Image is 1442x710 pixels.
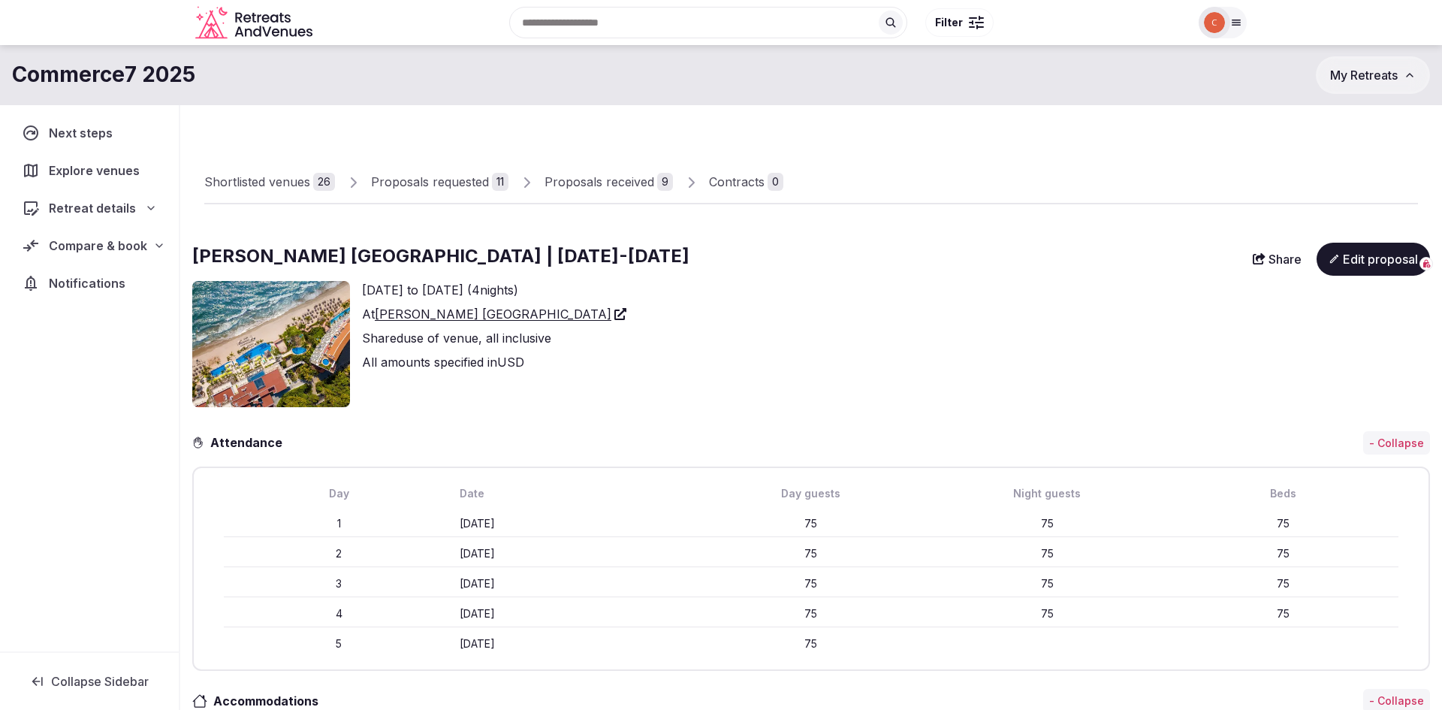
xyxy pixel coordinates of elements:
span: Notifications [49,274,131,292]
div: [DATE] [460,606,689,621]
div: 4 [224,606,454,621]
div: Contracts [709,173,765,191]
div: 75 [696,636,926,651]
span: use of venue [403,331,478,346]
div: Date [460,486,689,501]
span: [PERSON_NAME] [GEOGRAPHIC_DATA] | [DATE]-[DATE] [192,245,689,267]
div: Night guests [932,486,1162,501]
button: Share [1244,246,1311,273]
a: Contracts0 [709,161,783,204]
button: My Retreats [1316,56,1430,94]
span: Retreat details [49,199,136,217]
a: Proposals received9 [545,161,673,204]
a: Proposals requested11 [371,161,508,204]
button: Filter [925,8,994,37]
div: Shortlisted venues [204,173,310,191]
div: 5 [224,636,454,651]
h3: Attendance [204,434,294,452]
div: Day [224,486,454,501]
div: 75 [932,516,1162,531]
a: Explore venues [12,155,167,186]
div: 11 [492,173,508,191]
div: 75 [696,546,926,561]
div: 75 [696,516,926,531]
div: Beds [1169,486,1398,501]
span: Compare & book [49,237,147,255]
div: 75 [1169,576,1398,591]
div: [DATE] [460,516,689,531]
button: - Collapse [1363,431,1430,455]
a: Shortlisted venues26 [204,161,335,204]
div: [DATE] [460,636,689,651]
div: 75 [932,606,1162,621]
div: 75 [932,576,1162,591]
h3: Accommodations [207,692,333,710]
a: Next steps [12,117,167,149]
div: Day guests [696,486,926,501]
a: [PERSON_NAME] [GEOGRAPHIC_DATA] [375,305,626,323]
a: Notifications [12,267,167,299]
div: Shared [362,329,626,347]
div: Proposals received [545,173,654,191]
span: Collapse Sidebar [51,674,149,689]
div: 75 [696,606,926,621]
div: 75 [932,546,1162,561]
div: [DATE] [DATE] [362,281,626,299]
a: Visit the homepage [195,6,315,40]
span: to [407,282,418,298]
button: Edit proposal [1317,243,1430,276]
span: ( 4 nights) [467,282,518,298]
div: 0 [768,173,783,191]
div: 9 [657,173,673,191]
div: [DATE] [460,546,689,561]
span: My Retreats [1330,68,1398,83]
img: Catalina [1204,12,1225,33]
div: 3 [224,576,454,591]
div: 75 [696,576,926,591]
div: 1 [224,516,454,531]
div: USD [362,353,626,371]
div: 26 [313,173,335,191]
div: Proposals requested [371,173,489,191]
div: 2 [224,546,454,561]
span: Explore venues [49,162,146,180]
svg: Retreats and Venues company logo [195,6,315,40]
h1: Commerce7 2025 [12,60,195,89]
span: All amounts specified in [362,355,497,370]
div: 75 [1169,546,1398,561]
span: At [362,307,375,322]
span: Filter [935,15,963,30]
img: Venue cover photo [192,281,350,407]
button: Collapse Sidebar [12,665,167,698]
span: Next steps [49,124,119,142]
span: , all inclusive [478,331,551,346]
div: 75 [1169,516,1398,531]
div: [DATE] [460,576,689,591]
div: 75 [1169,606,1398,621]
